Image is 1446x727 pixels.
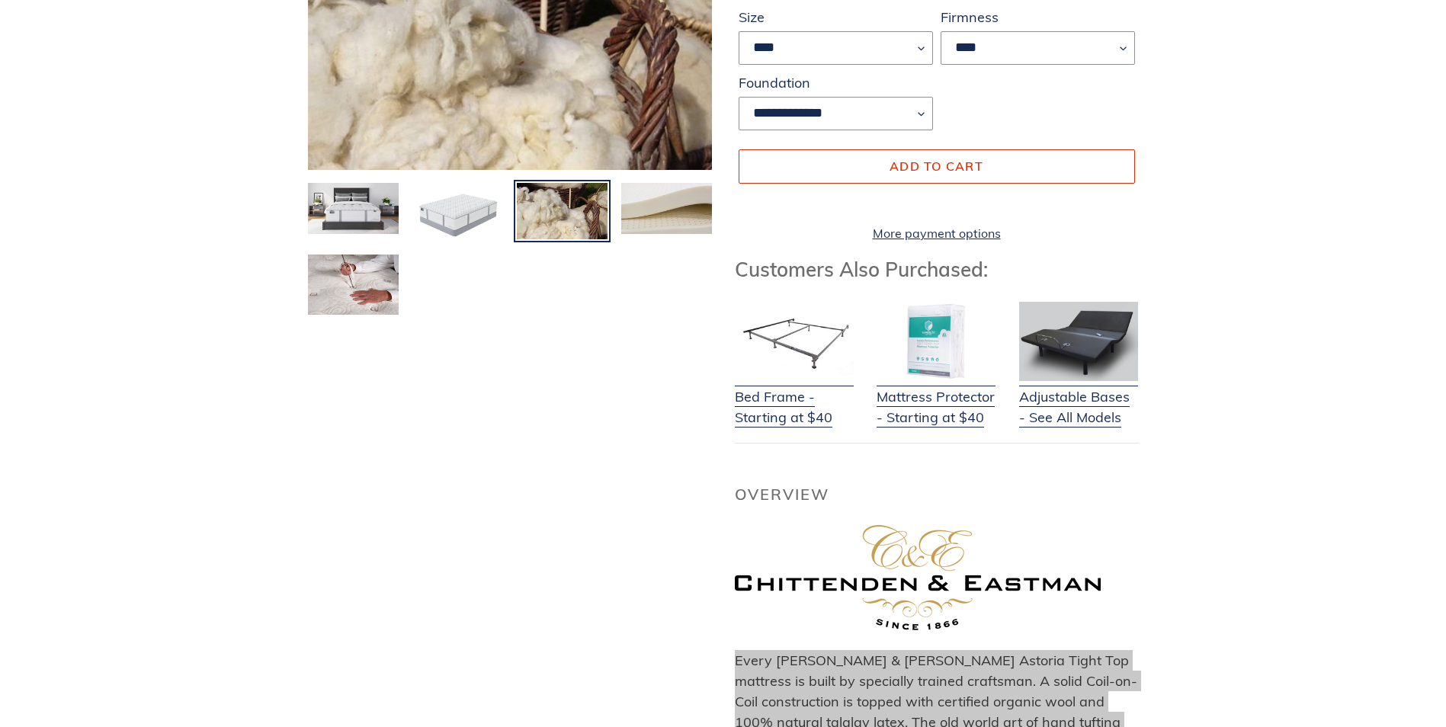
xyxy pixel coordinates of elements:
a: Mattress Protector - Starting at $40 [877,367,996,428]
img: Load image into Gallery viewer, Natural-talalay-latex-comfort-layers [620,181,713,235]
img: Mattress Protector [877,302,996,381]
span: Add to cart [890,159,983,174]
img: Adjustable Base [1019,302,1138,381]
a: More payment options [739,224,1135,242]
label: Size [739,7,933,27]
h3: Customers Also Purchased: [735,258,1139,281]
img: Load image into Gallery viewer, Astoria-latex-hybrid-mattress-and-foundation-angled-view [411,181,505,245]
img: Bed Frame [735,302,854,381]
label: Foundation [739,72,933,93]
img: Load image into Gallery viewer, Natural-wool-in-baskets [515,181,609,241]
img: Load image into Gallery viewer, image-showing-process-of-hand-tufting [306,253,400,317]
h2: Overview [735,485,1139,504]
a: Adjustable Bases - See All Models [1019,367,1138,428]
a: Bed Frame - Starting at $40 [735,367,854,428]
label: Firmness [941,7,1135,27]
img: Load image into Gallery viewer, Astoria-talalay-latex-hybrid-mattress-and-foundation [306,181,400,235]
button: Add to cart [739,149,1135,183]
